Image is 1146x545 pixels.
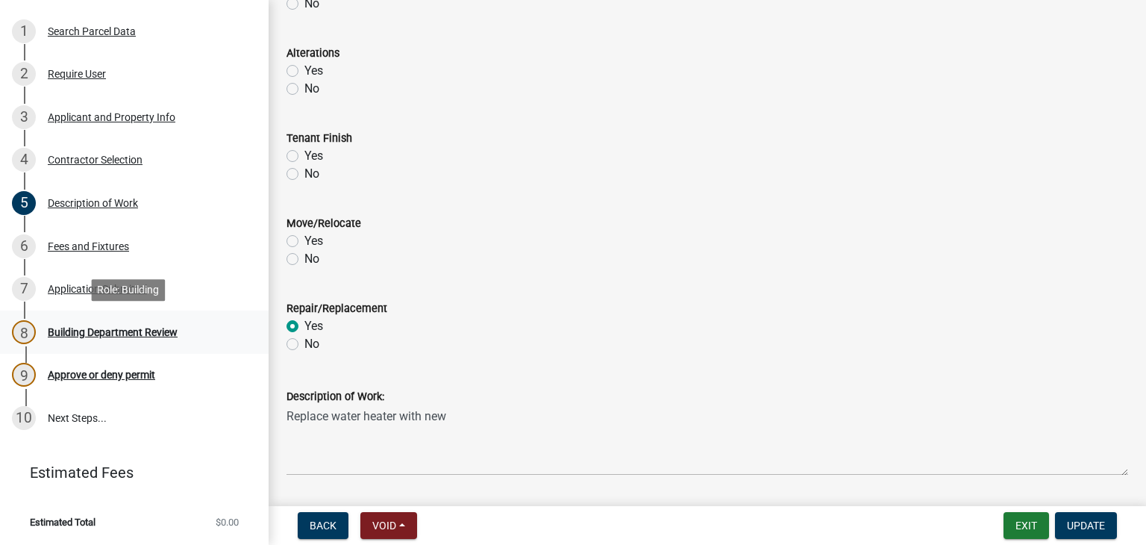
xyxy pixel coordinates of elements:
[286,219,361,229] label: Move/Relocate
[48,327,178,337] div: Building Department Review
[304,232,323,250] label: Yes
[360,512,417,539] button: Void
[12,234,36,258] div: 6
[216,517,239,527] span: $0.00
[1067,520,1105,532] span: Update
[48,198,138,208] div: Description of Work
[48,155,143,165] div: Contractor Selection
[12,19,36,43] div: 1
[12,148,36,172] div: 4
[304,147,323,165] label: Yes
[304,250,319,268] label: No
[12,62,36,86] div: 2
[12,277,36,301] div: 7
[48,69,106,79] div: Require User
[12,406,36,430] div: 10
[48,26,136,37] div: Search Parcel Data
[12,363,36,387] div: 9
[48,112,175,122] div: Applicant and Property Info
[372,520,396,532] span: Void
[286,392,384,402] label: Description of Work:
[12,458,245,488] a: Estimated Fees
[310,520,336,532] span: Back
[304,80,319,98] label: No
[12,191,36,215] div: 5
[48,241,129,252] div: Fees and Fixtures
[286,49,339,59] label: Alterations
[304,317,323,335] label: Yes
[304,62,323,80] label: Yes
[286,304,387,314] label: Repair/Replacement
[12,105,36,129] div: 3
[298,512,348,539] button: Back
[304,335,319,353] label: No
[91,279,165,301] div: Role: Building
[30,517,95,527] span: Estimated Total
[286,134,352,144] label: Tenant Finish
[48,370,155,380] div: Approve or deny permit
[1055,512,1117,539] button: Update
[48,284,147,294] div: Application Submittal
[1003,512,1049,539] button: Exit
[12,320,36,344] div: 8
[304,165,319,183] label: No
